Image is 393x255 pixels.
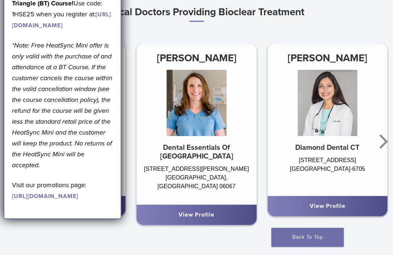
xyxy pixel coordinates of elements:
[297,70,358,136] img: Dr. Ratna Vedullapalli
[167,70,227,136] img: Dr. Julia Karpman
[12,193,78,200] a: [URL][DOMAIN_NAME]
[160,143,233,161] strong: Dental Essentials Of [GEOGRAPHIC_DATA]
[179,211,214,218] a: View Profile
[271,228,344,247] a: Back To Top
[267,156,388,189] div: [STREET_ADDRESS] [GEOGRAPHIC_DATA]-6705
[267,49,388,67] h3: [PERSON_NAME]
[137,165,257,197] div: [STREET_ADDRESS][PERSON_NAME] [GEOGRAPHIC_DATA], [GEOGRAPHIC_DATA] 06067
[12,180,113,201] p: Visit our promotions page:
[12,41,112,169] em: *Note: Free HeatSync Mini offer is only valid with the purchase of and attendance at a BT Course....
[310,202,346,210] a: View Profile
[137,49,257,67] h3: [PERSON_NAME]
[295,143,360,152] strong: Diamond Dental CT
[375,120,389,163] button: Next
